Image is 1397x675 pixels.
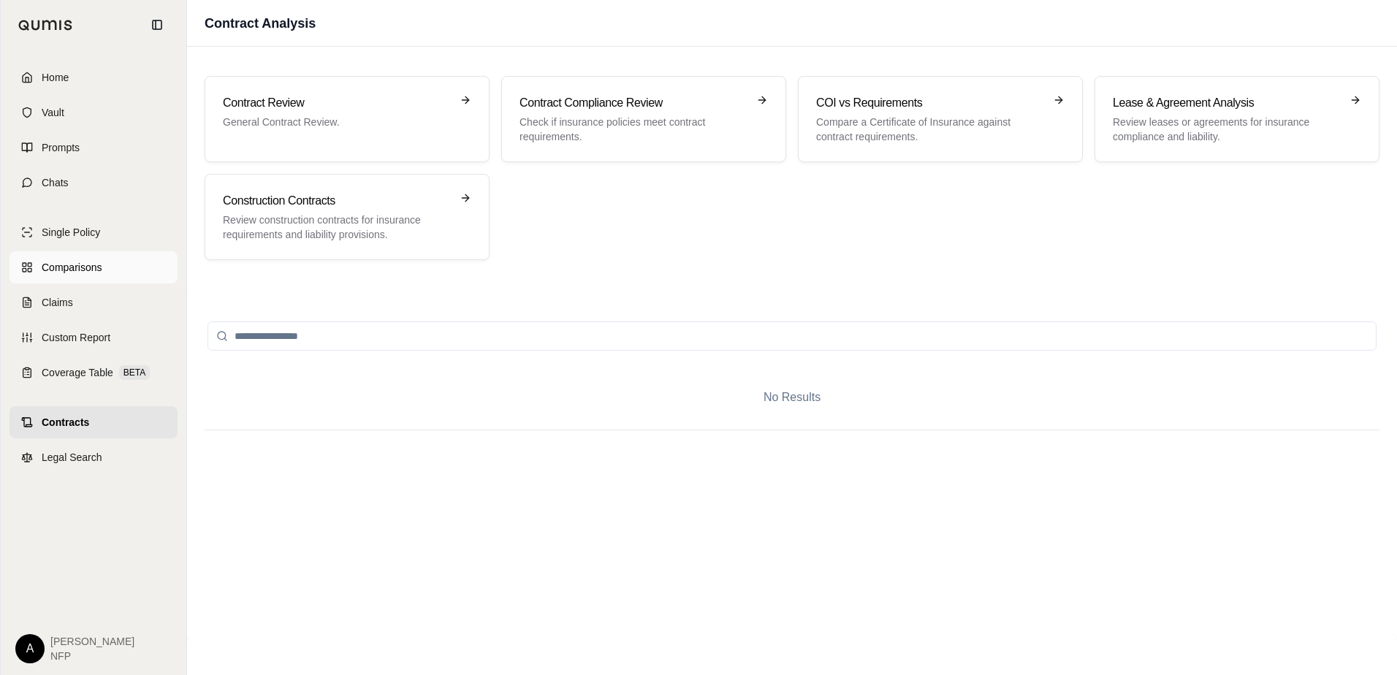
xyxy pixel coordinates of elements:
[1113,115,1341,144] p: Review leases or agreements for insurance compliance and liability.
[9,131,178,164] a: Prompts
[9,321,178,354] a: Custom Report
[42,140,80,155] span: Prompts
[9,286,178,319] a: Claims
[42,105,64,120] span: Vault
[42,70,69,85] span: Home
[42,450,102,465] span: Legal Search
[816,115,1044,144] p: Compare a Certificate of Insurance against contract requirements.
[223,94,451,112] h3: Contract Review
[519,115,747,144] p: Check if insurance policies meet contract requirements.
[9,441,178,473] a: Legal Search
[18,20,73,31] img: Qumis Logo
[42,225,100,240] span: Single Policy
[145,13,169,37] button: Collapse sidebar
[42,260,102,275] span: Comparisons
[42,365,113,380] span: Coverage Table
[42,330,110,345] span: Custom Report
[519,94,747,112] h3: Contract Compliance Review
[9,406,178,438] a: Contracts
[50,634,134,649] span: [PERSON_NAME]
[9,356,178,389] a: Coverage TableBETA
[205,13,316,34] h1: Contract Analysis
[223,192,451,210] h3: Construction Contracts
[223,213,451,242] p: Review construction contracts for insurance requirements and liability provisions.
[15,634,45,663] div: A
[42,295,73,310] span: Claims
[1113,94,1341,112] h3: Lease & Agreement Analysis
[223,115,451,129] p: General Contract Review.
[42,415,89,430] span: Contracts
[119,365,150,380] span: BETA
[205,365,1379,430] div: No Results
[42,175,69,190] span: Chats
[9,96,178,129] a: Vault
[9,251,178,283] a: Comparisons
[9,216,178,248] a: Single Policy
[50,649,134,663] span: NFP
[9,167,178,199] a: Chats
[9,61,178,94] a: Home
[816,94,1044,112] h3: COI vs Requirements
